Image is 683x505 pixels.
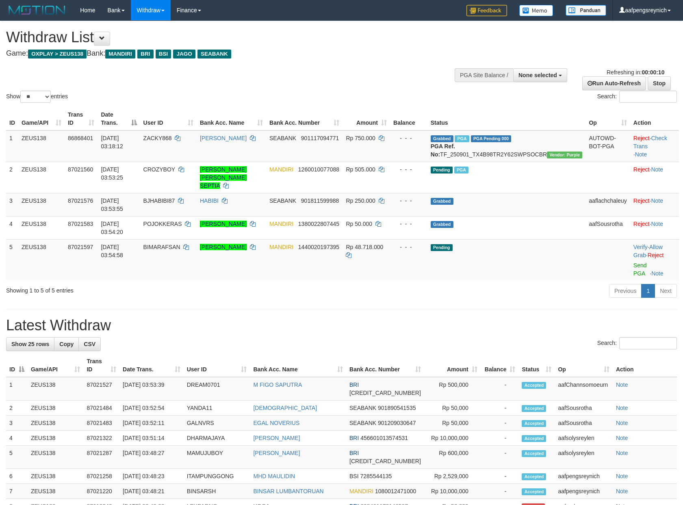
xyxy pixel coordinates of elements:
[513,68,567,82] button: None selected
[597,91,677,103] label: Search:
[18,107,65,130] th: Game/API: activate to sort column ascending
[28,377,84,401] td: ZEUS138
[393,165,424,173] div: - - -
[616,473,628,479] a: Note
[143,166,175,173] span: CROZYBOY
[360,473,392,479] span: Copy 7285544135 to clipboard
[349,450,359,456] span: BRI
[609,284,642,298] a: Previous
[431,135,453,142] span: Grabbed
[481,377,519,401] td: -
[78,337,101,351] a: CSV
[522,405,546,412] span: Accepted
[6,317,677,334] h1: Latest Withdraw
[59,341,74,347] span: Copy
[28,469,84,484] td: ZEUS138
[6,484,28,499] td: 7
[349,435,359,441] span: BRI
[390,107,427,130] th: Balance
[301,135,339,141] span: Copy 901117094771 to clipboard
[455,68,513,82] div: PGA Site Balance /
[585,216,630,239] td: aafSousrotha
[6,469,28,484] td: 6
[184,354,250,377] th: User ID: activate to sort column ascending
[648,252,664,258] a: Reject
[298,244,339,250] span: Copy 1440020197395 to clipboard
[6,446,28,469] td: 5
[200,166,247,189] a: [PERSON_NAME] [PERSON_NAME] SEPTIA
[481,401,519,416] td: -
[18,216,65,239] td: ZEUS138
[83,446,119,469] td: 87021287
[18,162,65,193] td: ZEUS138
[555,377,613,401] td: aafChannsomoeurn
[555,446,613,469] td: aafsolysreylen
[651,166,663,173] a: Note
[6,162,18,193] td: 2
[633,244,663,258] span: ·
[68,244,93,250] span: 87021597
[582,76,646,90] a: Run Auto-Refresh
[481,446,519,469] td: -
[597,337,677,349] label: Search:
[424,377,481,401] td: Rp 500,000
[28,484,84,499] td: ZEUS138
[28,446,84,469] td: ZEUS138
[648,76,671,90] a: Stop
[105,50,135,59] span: MANDIRI
[83,401,119,416] td: 87021484
[424,354,481,377] th: Amount: activate to sort column ascending
[119,446,184,469] td: [DATE] 03:48:27
[6,216,18,239] td: 4
[616,488,628,494] a: Note
[616,420,628,426] a: Note
[269,197,296,204] span: SEABANK
[555,469,613,484] td: aafpengsreynich
[630,216,679,239] td: ·
[137,50,153,59] span: BRI
[481,416,519,431] td: -
[585,193,630,216] td: aaflachchaleuy
[633,221,650,227] a: Reject
[424,431,481,446] td: Rp 10,000,000
[349,405,376,411] span: SEABANK
[585,130,630,162] td: AUTOWD-BOT-PGA
[6,416,28,431] td: 3
[630,193,679,216] td: ·
[427,107,586,130] th: Status
[630,130,679,162] td: · ·
[269,166,293,173] span: MANDIRI
[522,420,546,427] span: Accepted
[349,420,376,426] span: SEABANK
[301,197,339,204] span: Copy 901811599988 to clipboard
[6,130,18,162] td: 1
[633,197,650,204] a: Reject
[349,458,421,464] span: Copy 151301002972502 to clipboard
[655,284,677,298] a: Next
[6,107,18,130] th: ID
[481,354,519,377] th: Balance: activate to sort column ascending
[68,197,93,204] span: 87021576
[68,135,93,141] span: 86868401
[6,337,54,351] a: Show 25 rows
[119,469,184,484] td: [DATE] 03:48:23
[200,135,247,141] a: [PERSON_NAME]
[101,244,123,258] span: [DATE] 03:54:58
[555,431,613,446] td: aafsolysreylen
[11,341,49,347] span: Show 25 rows
[555,484,613,499] td: aafpengsreynich
[424,469,481,484] td: Rp 2,529,000
[375,488,416,494] span: Copy 1080012471000 to clipboard
[431,198,453,205] span: Grabbed
[266,107,343,130] th: Bank Acc. Number: activate to sort column ascending
[471,135,512,142] span: PGA Pending
[18,239,65,281] td: ZEUS138
[633,262,647,277] a: Send PGA
[630,239,679,281] td: · ·
[424,484,481,499] td: Rp 10,000,000
[184,416,250,431] td: GALNVRS
[518,354,555,377] th: Status: activate to sort column ascending
[197,107,266,130] th: Bank Acc. Name: activate to sort column ascending
[633,135,650,141] a: Reject
[630,107,679,130] th: Action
